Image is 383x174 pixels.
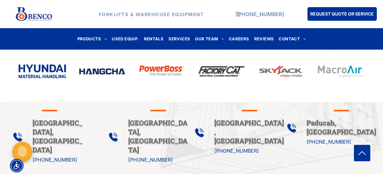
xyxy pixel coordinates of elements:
img: bencoindustrial [257,64,305,79]
img: bencoindustrial [317,64,364,79]
a: SERVICES [166,35,193,43]
a: [PHONE_NUMBER] [128,157,173,163]
span: Paducah, [GEOGRAPHIC_DATA] [307,118,376,136]
a: REQUEST QUOTE OR SERVICE [307,7,377,21]
img: bencoindustrial [198,65,245,78]
span: [GEOGRAPHIC_DATA], [GEOGRAPHIC_DATA] [214,118,284,145]
a: CONTACT [276,35,308,43]
div: Accessibility Menu [10,159,24,172]
a: OUR TEAM [193,35,226,43]
a: [PHONE_NUMBER] [33,157,77,163]
a: USED EQUIP. [109,35,141,43]
a: [PHONE_NUMBER] [236,11,284,17]
img: bencoindustrial [19,65,66,78]
strong: FORKLIFTS & WAREHOUSE EQUIPMENT [99,11,204,17]
span: REQUEST QUOTE OR SERVICE [310,8,374,20]
a: PRODUCTS [75,35,110,43]
img: bencoindustrial [78,68,126,75]
a: CAREERS [226,35,252,43]
span: [GEOGRAPHIC_DATA], [GEOGRAPHIC_DATA] [33,118,83,154]
a: [PHONE_NUMBER] [214,148,259,154]
a: RENTALS [141,35,166,43]
img: bencoindustrial [138,64,185,77]
a: REVIEWS [252,35,276,43]
span: [GEOGRAPHIC_DATA], [GEOGRAPHIC_DATA] [128,118,188,154]
a: [PHONE_NUMBER] [307,139,351,145]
